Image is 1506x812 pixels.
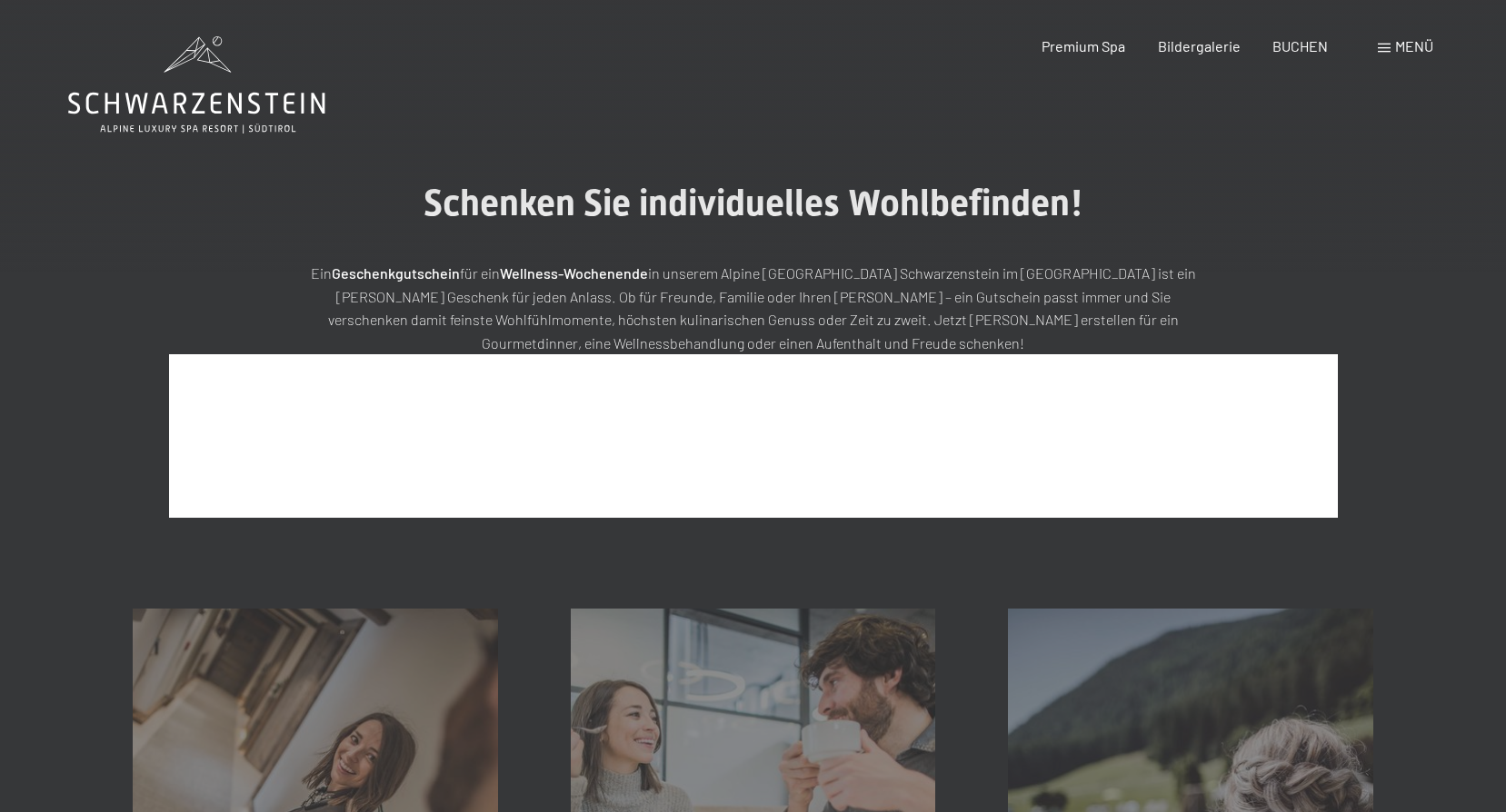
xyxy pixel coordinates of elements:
span: Schenken Sie individuelles Wohlbefinden! [424,182,1083,224]
a: Bildergalerie [1158,37,1241,54]
a: BUCHEN [1272,37,1328,54]
strong: Geschenkgutschein [332,264,460,282]
p: Ein für ein in unserem Alpine [GEOGRAPHIC_DATA] Schwarzenstein im [GEOGRAPHIC_DATA] ist ein [PERS... [299,262,1208,354]
strong: Wellness-Wochenende [500,264,648,282]
a: Premium Spa [1042,37,1125,54]
span: Menü [1395,37,1433,54]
